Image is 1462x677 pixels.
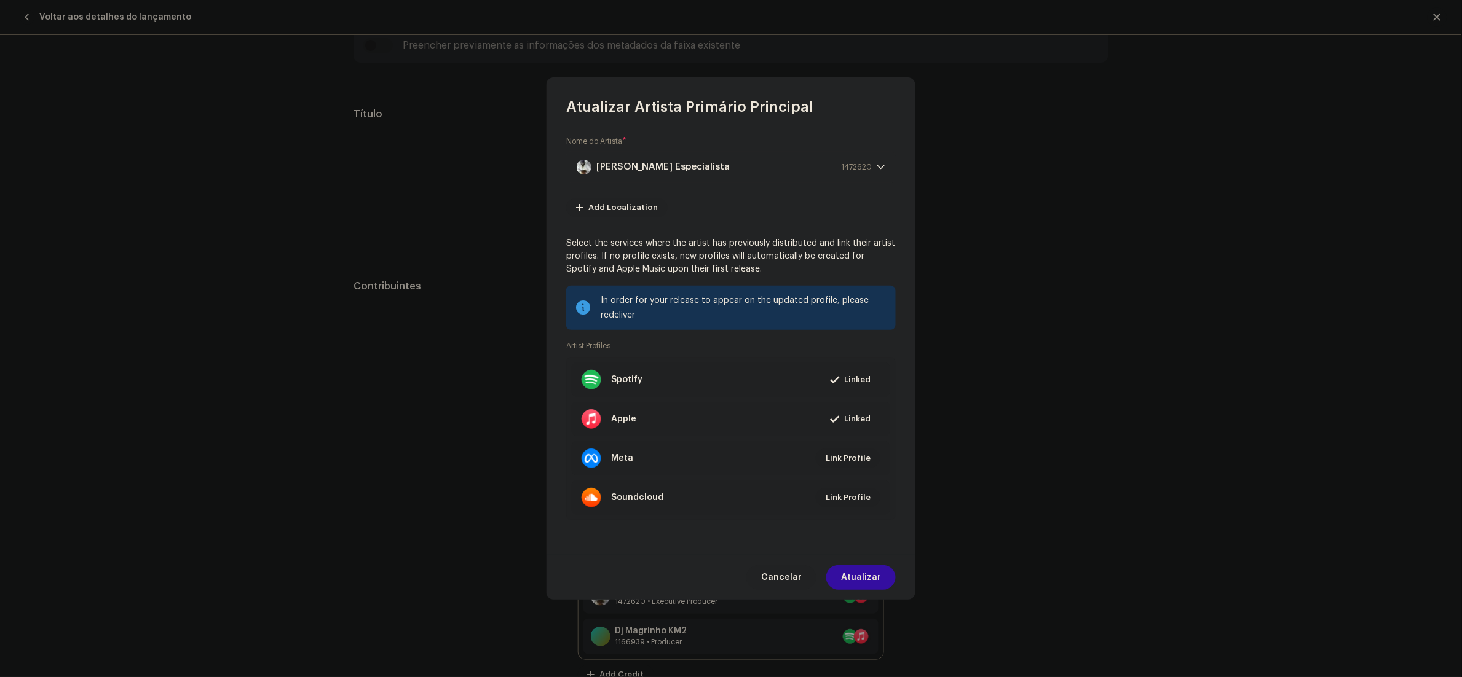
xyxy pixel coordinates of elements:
[816,448,880,468] button: Link Profile
[611,375,642,385] div: Spotify
[877,152,885,182] div: dropdown trigger
[611,453,633,463] div: Meta
[841,565,881,590] span: Atualizar
[746,565,816,590] button: Cancelar
[844,367,871,392] span: Linked
[826,485,871,510] span: Link Profile
[566,97,813,117] span: Atualizar Artista Primário Principal
[566,340,610,352] small: Artist Profiles
[611,493,663,503] div: Soundcloud
[611,414,636,424] div: Apple
[826,565,896,590] button: Atualizar
[577,152,877,182] span: Mc Bobô Especialista
[761,565,802,590] span: Cancelar
[820,409,880,429] button: Linked
[841,152,872,182] span: 1472620
[826,446,871,471] span: Link Profile
[844,407,871,431] span: Linked
[566,198,668,217] button: Add Localization
[566,237,896,276] p: Select the services where the artist has previously distributed and link their artist profiles. I...
[566,136,626,146] label: Nome do Artista
[596,152,730,182] strong: [PERSON_NAME] Especialista
[577,160,591,174] img: 5283e5b2-abdc-4450-b983-e0058376cfa7
[588,195,658,220] span: Add Localization
[601,293,886,323] div: In order for your release to appear on the updated profile, please redeliver
[820,370,880,389] button: Linked
[816,488,880,507] button: Link Profile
